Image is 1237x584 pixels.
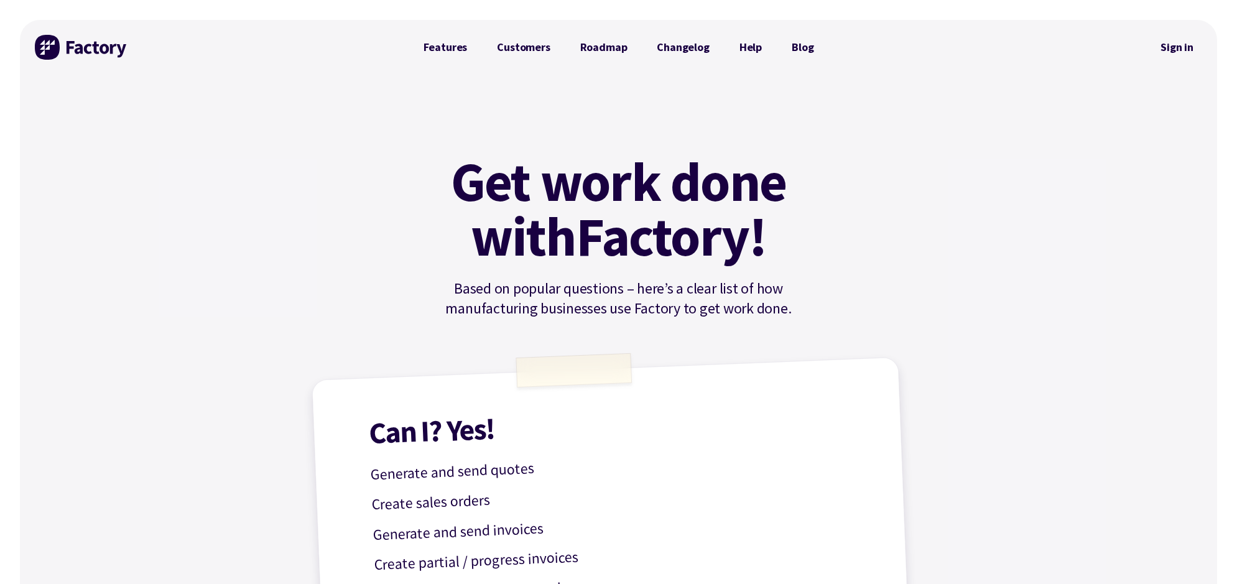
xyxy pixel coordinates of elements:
[370,443,867,487] p: Generate and send quotes
[1175,524,1237,584] iframe: Chat Widget
[374,534,871,577] p: Create partial / progress invoices
[409,279,829,318] p: Based on popular questions – here’s a clear list of how manufacturing businesses use Factory to g...
[409,35,829,60] nav: Primary Navigation
[373,504,869,547] p: Generate and send invoices
[1152,33,1202,62] a: Sign in
[35,35,128,60] img: Factory
[371,473,868,517] p: Create sales orders
[777,35,828,60] a: Blog
[576,209,767,264] mark: Factory!
[409,35,483,60] a: Features
[725,35,777,60] a: Help
[432,154,805,264] h1: Get work done with
[482,35,565,60] a: Customers
[368,399,865,448] h1: Can I? Yes!
[1152,33,1202,62] nav: Secondary Navigation
[565,35,642,60] a: Roadmap
[642,35,724,60] a: Changelog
